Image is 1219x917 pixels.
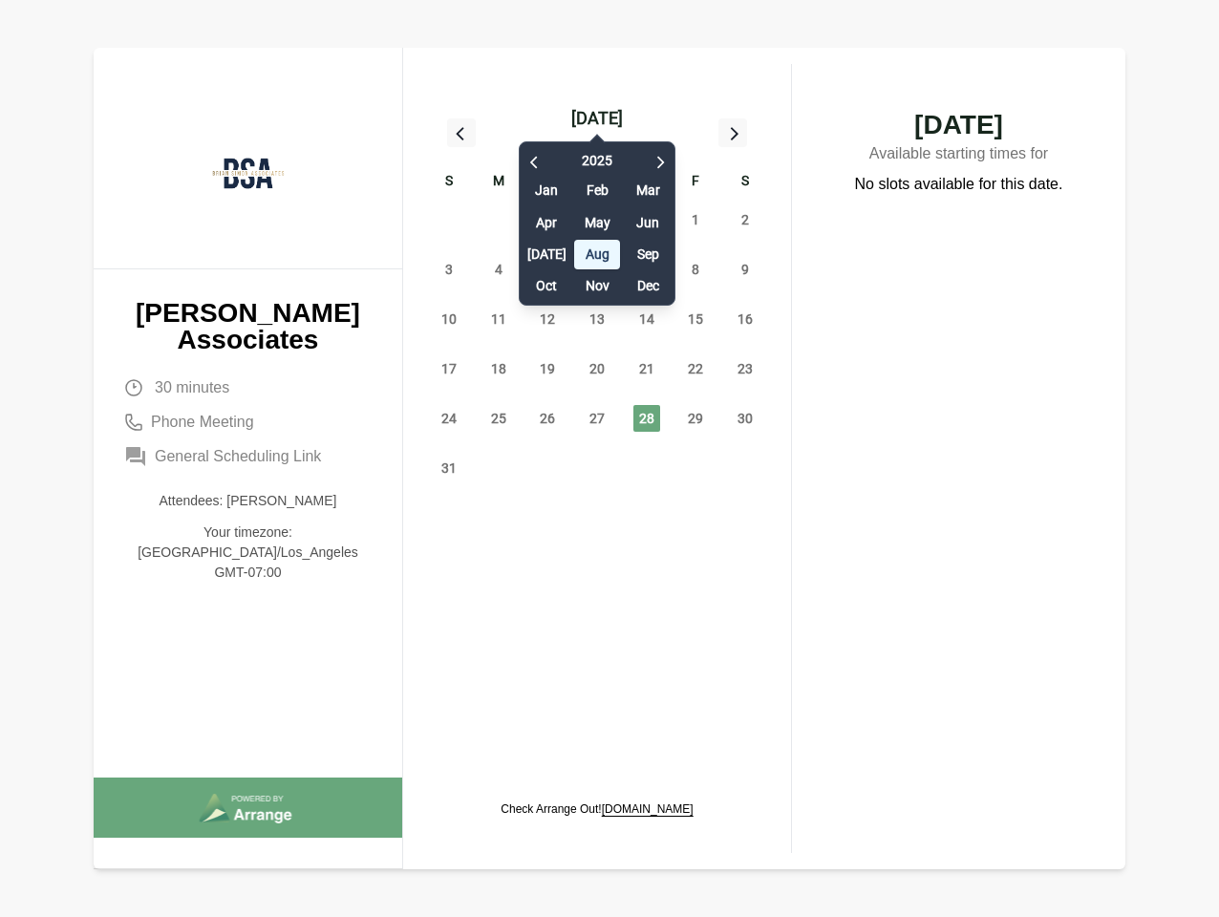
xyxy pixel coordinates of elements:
span: Friday, August 15, 2025 [682,306,709,332]
span: Sunday, August 17, 2025 [436,355,462,382]
span: Tuesday, August 12, 2025 [534,306,561,332]
a: [DOMAIN_NAME] [602,802,694,816]
span: 30 minutes [155,376,229,399]
span: General Scheduling Link [155,445,321,468]
span: Tuesday, August 26, 2025 [534,405,561,432]
span: Wednesday, August 20, 2025 [584,355,610,382]
span: Monday, August 11, 2025 [485,306,512,332]
p: Available starting times for [830,139,1087,173]
span: Tuesday, August 19, 2025 [534,355,561,382]
div: M [474,170,524,195]
p: [PERSON_NAME] Associates [124,300,372,353]
span: Monday, August 18, 2025 [485,355,512,382]
span: Saturday, August 2, 2025 [732,206,759,233]
p: Attendees: [PERSON_NAME] [124,491,372,511]
span: Sunday, August 31, 2025 [436,455,462,481]
div: [DATE] [571,105,623,132]
p: Your timezone: [GEOGRAPHIC_DATA]/Los_Angeles GMT-07:00 [124,522,372,583]
span: Friday, August 8, 2025 [682,256,709,283]
span: Sunday, August 3, 2025 [436,256,462,283]
span: Sunday, August 10, 2025 [436,306,462,332]
span: Friday, August 29, 2025 [682,405,709,432]
span: [DATE] [830,112,1087,139]
span: Friday, August 22, 2025 [682,355,709,382]
span: Thursday, August 21, 2025 [633,355,660,382]
span: Friday, August 1, 2025 [682,206,709,233]
span: Saturday, August 23, 2025 [732,355,759,382]
span: Thursday, August 14, 2025 [633,306,660,332]
span: Sunday, August 24, 2025 [436,405,462,432]
span: Phone Meeting [151,411,254,434]
span: Monday, August 4, 2025 [485,256,512,283]
div: S [424,170,474,195]
span: Saturday, August 16, 2025 [732,306,759,332]
p: No slots available for this date. [855,173,1063,196]
span: Wednesday, August 13, 2025 [584,306,610,332]
span: Thursday, August 28, 2025 [633,405,660,432]
span: Saturday, August 30, 2025 [732,405,759,432]
p: Check Arrange Out! [501,801,693,817]
span: Monday, August 25, 2025 [485,405,512,432]
div: S [720,170,770,195]
div: F [672,170,721,195]
span: Saturday, August 9, 2025 [732,256,759,283]
span: Wednesday, August 27, 2025 [584,405,610,432]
